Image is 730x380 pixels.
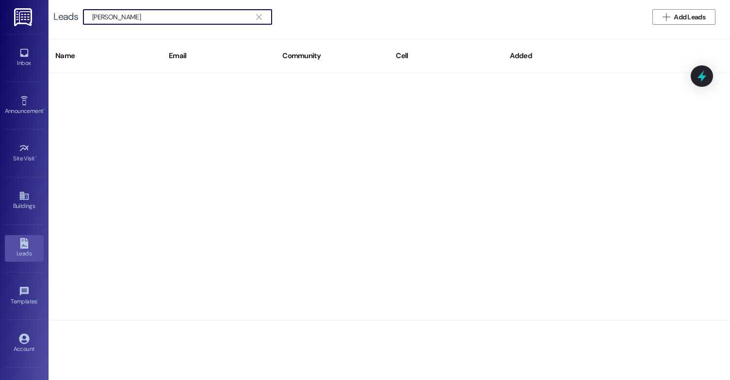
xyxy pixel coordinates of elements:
[37,297,39,303] span: •
[652,9,715,25] button: Add Leads
[389,44,503,68] div: Cell
[5,283,44,309] a: Templates •
[5,188,44,214] a: Buildings
[14,8,34,26] img: ResiDesk Logo
[35,154,36,160] span: •
[256,13,261,21] i: 
[276,44,389,68] div: Community
[43,106,45,113] span: •
[49,44,162,68] div: Name
[674,12,705,22] span: Add Leads
[5,331,44,357] a: Account
[92,10,251,24] input: Search name/email/community (quotes for exact match e.g. "John Smith")
[162,44,276,68] div: Email
[53,12,78,22] div: Leads
[251,10,267,24] button: Clear text
[5,45,44,71] a: Inbox
[5,235,44,261] a: Leads
[5,140,44,166] a: Site Visit •
[663,13,670,21] i: 
[503,44,616,68] div: Added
